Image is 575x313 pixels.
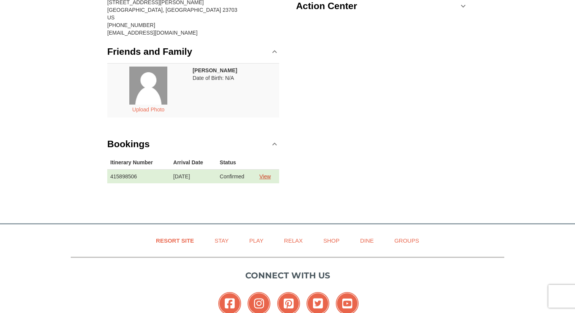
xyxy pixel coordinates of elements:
[107,156,170,170] th: Itinerary Number
[71,269,504,282] p: Connect with us
[217,156,256,170] th: Status
[314,232,349,249] a: Shop
[107,169,170,183] td: 415898506
[146,232,203,249] a: Resort Site
[189,63,279,118] td: Date of Birth: N/A
[107,137,150,152] h3: Bookings
[240,232,273,249] a: Play
[351,232,383,249] a: Dine
[205,232,238,249] a: Stay
[170,169,217,183] td: [DATE]
[129,67,167,105] img: placeholder.jpg
[259,173,271,180] a: View
[217,169,256,183] td: Confirmed
[275,232,312,249] a: Relax
[107,44,192,59] h3: Friends and Family
[107,133,279,156] a: Bookings
[107,40,279,63] a: Friends and Family
[128,105,169,114] button: Upload Photo
[192,67,237,73] strong: [PERSON_NAME]
[170,156,217,170] th: Arrival Date
[385,232,429,249] a: Groups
